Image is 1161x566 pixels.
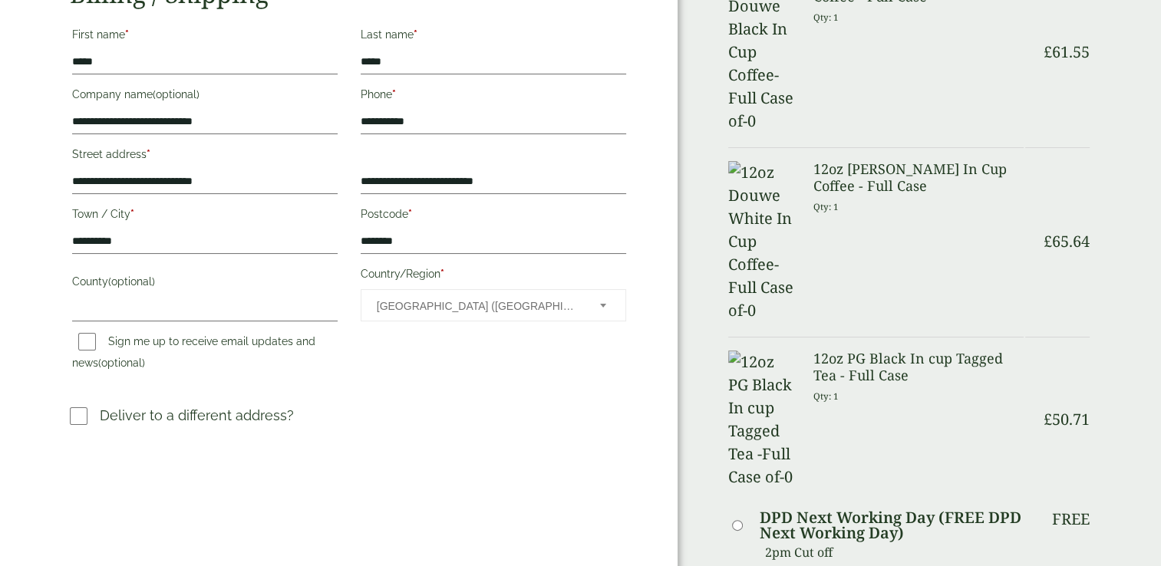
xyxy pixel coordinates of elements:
h3: 12oz PG Black In cup Tagged Tea - Full Case [813,350,1024,383]
small: Qty: 1 [813,390,839,402]
span: £ [1044,409,1052,429]
bdi: 61.55 [1044,41,1090,62]
label: First name [72,24,338,50]
p: Free [1052,510,1090,528]
h3: 12oz [PERSON_NAME] In Cup Coffee - Full Case [813,161,1024,194]
label: Phone [361,84,626,110]
input: Sign me up to receive email updates and news(optional) [78,333,96,350]
abbr: required [125,28,129,41]
bdi: 65.64 [1044,231,1090,252]
img: 12oz PG Black In cup Tagged Tea -Full Case of-0 [728,350,795,489]
label: Last name [361,24,626,50]
label: Street address [72,143,338,169]
span: £ [1044,41,1052,62]
label: Sign me up to receive email updates and news [72,335,315,373]
abbr: required [130,208,134,220]
span: (optional) [108,275,155,288]
span: (optional) [98,357,145,369]
span: (optional) [153,88,200,100]
bdi: 50.71 [1044,409,1090,429]
small: Qty: 1 [813,12,839,23]
label: Company name [72,84,338,110]
abbr: required [440,268,444,280]
p: 2pm Cut off [765,541,1024,564]
p: Deliver to a different address? [100,405,294,426]
abbr: required [408,208,412,220]
abbr: required [392,88,396,100]
label: DPD Next Working Day (FREE DPD Next Working Day) [760,510,1024,541]
abbr: required [414,28,417,41]
span: Country/Region [361,289,626,321]
label: Postcode [361,203,626,229]
small: Qty: 1 [813,201,839,212]
label: County [72,271,338,297]
img: 12oz Douwe White In Cup Coffee-Full Case of-0 [728,161,795,322]
label: Country/Region [361,263,626,289]
span: £ [1044,231,1052,252]
label: Town / City [72,203,338,229]
abbr: required [147,148,150,160]
span: United Kingdom (UK) [377,290,579,322]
